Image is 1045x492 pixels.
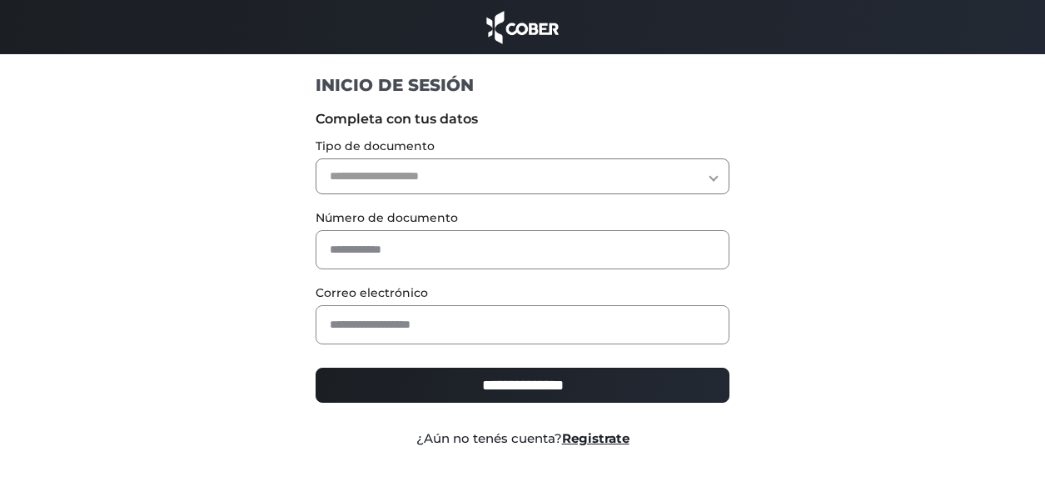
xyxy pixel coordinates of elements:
[482,8,564,46] img: cober_marca.png
[316,284,729,302] label: Correo electrónico
[316,138,729,155] label: Tipo de documento
[562,430,629,446] a: Registrate
[303,429,742,449] div: ¿Aún no tenés cuenta?
[316,109,729,129] label: Completa con tus datos
[316,74,729,96] h1: INICIO DE SESIÓN
[316,209,729,227] label: Número de documento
